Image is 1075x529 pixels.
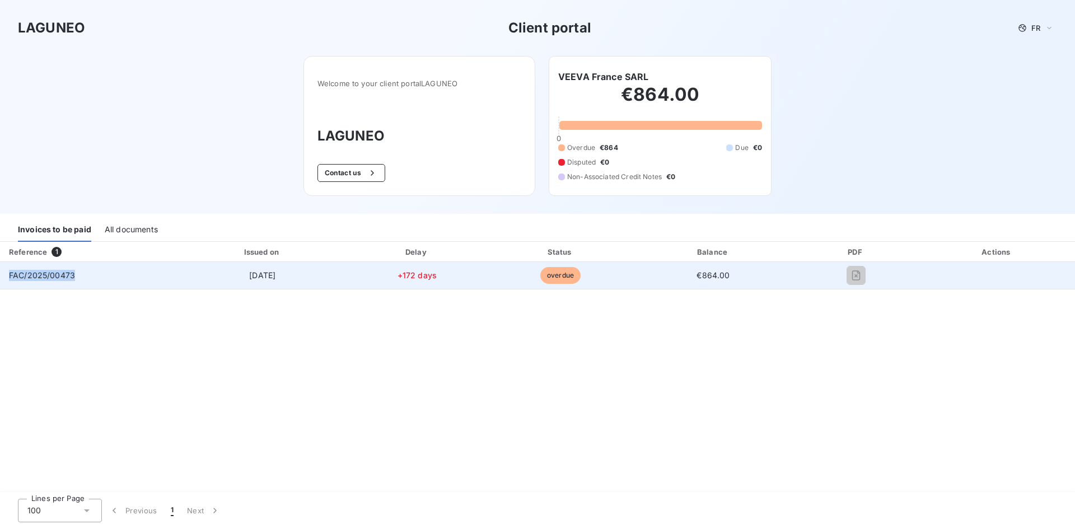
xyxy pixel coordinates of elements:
[398,270,437,280] span: +172 days
[567,172,662,182] span: Non-Associated Credit Notes
[9,270,75,280] span: FAC/2025/00473
[567,157,596,167] span: Disputed
[102,499,164,522] button: Previous
[9,247,47,256] div: Reference
[558,70,649,83] h6: VEEVA France SARL
[349,246,485,258] div: Delay
[489,246,631,258] div: Status
[557,134,561,143] span: 0
[567,143,595,153] span: Overdue
[600,143,618,153] span: €864
[600,157,609,167] span: €0
[922,246,1073,258] div: Actions
[18,18,85,38] h3: LAGUNEO
[180,246,345,258] div: Issued on
[52,247,62,257] span: 1
[180,499,227,522] button: Next
[735,143,748,153] span: Due
[795,246,917,258] div: PDF
[558,83,762,117] h2: €864.00
[317,126,521,146] h3: LAGUNEO
[697,270,730,280] span: €864.00
[753,143,762,153] span: €0
[666,172,675,182] span: €0
[164,499,180,522] button: 1
[317,79,521,88] span: Welcome to your client portal LAGUNEO
[636,246,791,258] div: Balance
[317,164,385,182] button: Contact us
[171,505,174,516] span: 1
[27,505,41,516] span: 100
[18,218,91,242] div: Invoices to be paid
[105,218,158,242] div: All documents
[249,270,275,280] span: [DATE]
[1031,24,1040,32] span: FR
[508,18,591,38] h3: Client portal
[540,267,581,284] span: overdue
